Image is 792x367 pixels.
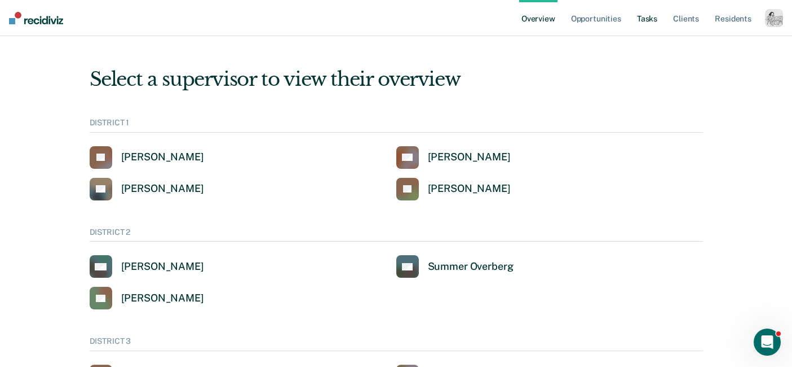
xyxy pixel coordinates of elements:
a: [PERSON_NAME] [396,178,511,200]
a: [PERSON_NAME] [90,146,204,169]
div: [PERSON_NAME] [428,182,511,195]
a: [PERSON_NAME] [90,178,204,200]
div: Summer Overberg [428,260,514,273]
a: [PERSON_NAME] [90,255,204,278]
div: [PERSON_NAME] [121,151,204,164]
img: Recidiviz [9,12,63,24]
div: [PERSON_NAME] [428,151,511,164]
div: DISTRICT 1 [90,118,703,133]
a: [PERSON_NAME] [396,146,511,169]
div: [PERSON_NAME] [121,292,204,305]
div: DISTRICT 3 [90,337,703,351]
a: Summer Overberg [396,255,514,278]
div: DISTRICT 2 [90,228,703,242]
iframe: Intercom live chat [754,329,781,356]
div: Select a supervisor to view their overview [90,68,703,91]
div: [PERSON_NAME] [121,182,204,195]
a: [PERSON_NAME] [90,287,204,309]
div: [PERSON_NAME] [121,260,204,273]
